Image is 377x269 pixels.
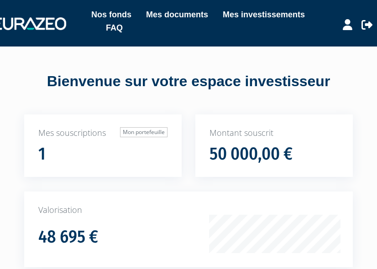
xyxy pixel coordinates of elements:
p: Mes souscriptions [38,127,168,139]
p: Montant souscrit [209,127,339,139]
a: Nos fonds [91,8,131,21]
div: Bienvenue sur votre espace investisseur [7,71,370,92]
h1: 50 000,00 € [209,145,293,164]
a: Mes documents [146,8,208,21]
a: Mon portefeuille [120,127,168,137]
a: FAQ [106,21,123,34]
a: Mes investissements [223,8,305,21]
p: Valorisation [38,204,339,216]
h1: 48 695 € [38,228,98,247]
h1: 1 [38,145,46,164]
